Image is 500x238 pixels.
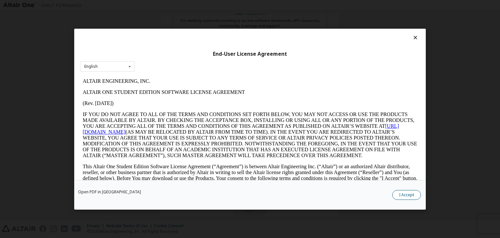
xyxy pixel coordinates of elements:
a: Open PDF in [GEOGRAPHIC_DATA] [78,190,141,194]
a: [URL][DOMAIN_NAME] [3,48,319,59]
p: ALTAIR ENGINEERING, INC. [3,3,337,8]
p: (Rev. [DATE]) [3,25,337,31]
button: I Accept [392,190,421,200]
p: IF YOU DO NOT AGREE TO ALL OF THE TERMS AND CONDITIONS SET FORTH BELOW, YOU MAY NOT ACCESS OR USE... [3,36,337,83]
div: English [84,65,98,68]
p: This Altair One Student Edition Software License Agreement (“Agreement”) is between Altair Engine... [3,88,337,112]
p: ALTAIR ONE STUDENT EDITION SOFTWARE LICENSE AGREEMENT [3,14,337,20]
div: End-User License Agreement [80,51,420,57]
